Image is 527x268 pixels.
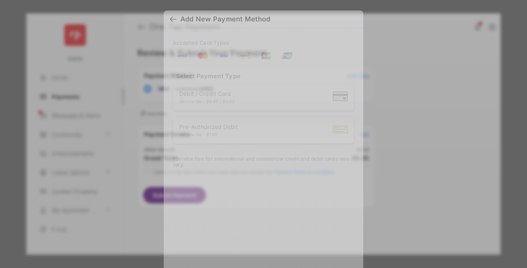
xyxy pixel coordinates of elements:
[179,123,238,130] span: Pre-Authorized Debit
[173,73,354,80] h4: Select Payment Type
[179,132,238,137] div: Service fee - $1.95
[179,99,235,104] div: Service fee - $6.95 / $0.03
[179,90,235,97] span: Debit / Credit Card
[173,156,354,170] div: * Service Fee for international and commercial credit and debit cards may vary.
[180,15,270,23] div: Add New Payment Method
[173,40,232,46] span: Accepted Card Types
